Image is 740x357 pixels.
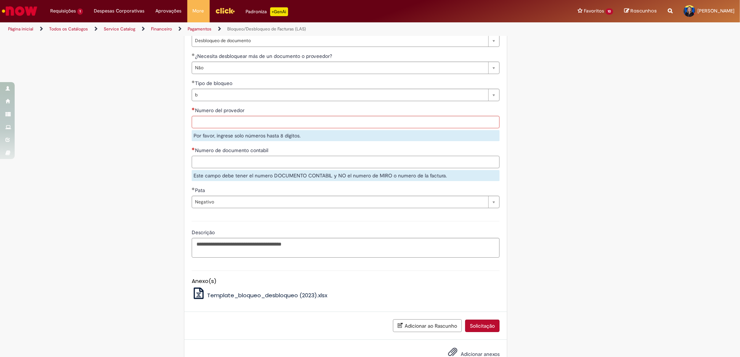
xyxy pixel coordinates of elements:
[77,8,83,15] span: 1
[215,5,235,16] img: click_logo_yellow_360x200.png
[227,26,306,32] a: Bloqueo/Desbloqueo de Facturas (LAS)
[195,196,485,208] span: Negativo
[465,320,500,332] button: Solicitação
[207,291,327,299] span: Template_bloqueo_desbloqueo (2023).xlsx
[192,107,195,110] span: Necessários
[1,4,38,18] img: ServiceNow
[195,80,234,87] span: Tipo de bloqueo
[49,26,88,32] a: Todos os Catálogos
[104,26,135,32] a: Service Catalog
[192,278,500,284] h5: Anexo(s)
[8,26,33,32] a: Página inicial
[192,291,327,299] a: Template_bloqueo_desbloqueo (2023).xlsx
[192,80,195,83] span: Obrigatório Preenchido
[393,319,462,332] button: Adicionar ao Rascunho
[195,89,485,101] span: b
[246,7,288,16] div: Padroniza
[624,8,657,15] a: Rascunhos
[630,7,657,14] span: Rascunhos
[192,147,195,150] span: Necessários
[192,229,216,236] span: Descrição
[195,53,334,59] span: ¿Necesita desbloquear más de un documento o proveedor?
[151,26,172,32] a: Financeiro
[156,7,182,15] span: Aprovações
[192,53,195,56] span: Obrigatório Preenchido
[195,147,270,154] span: Numero de documento contabil
[192,156,500,168] input: Numero de documento contabil
[192,238,500,258] textarea: Descrição
[192,116,500,128] input: Numero del provedor
[5,22,488,36] ul: Trilhas de página
[188,26,211,32] a: Pagamentos
[94,7,145,15] span: Despesas Corporativas
[192,130,500,141] div: Por favor, ingrese solo números hasta 8 dígitos.
[270,7,288,16] p: +GenAi
[195,35,485,47] span: Desbloqueo de documento
[605,8,613,15] span: 10
[195,187,206,194] span: Pata
[192,170,500,181] div: Este campo debe tener el numero DOCUMENTO CONTABIL y NO el numero de MIRO o numero de la factura.
[697,8,735,14] span: [PERSON_NAME]
[50,7,76,15] span: Requisições
[584,7,604,15] span: Favoritos
[192,187,195,190] span: Obrigatório Preenchido
[193,7,204,15] span: More
[195,62,485,74] span: Não
[195,107,246,114] span: Numero del provedor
